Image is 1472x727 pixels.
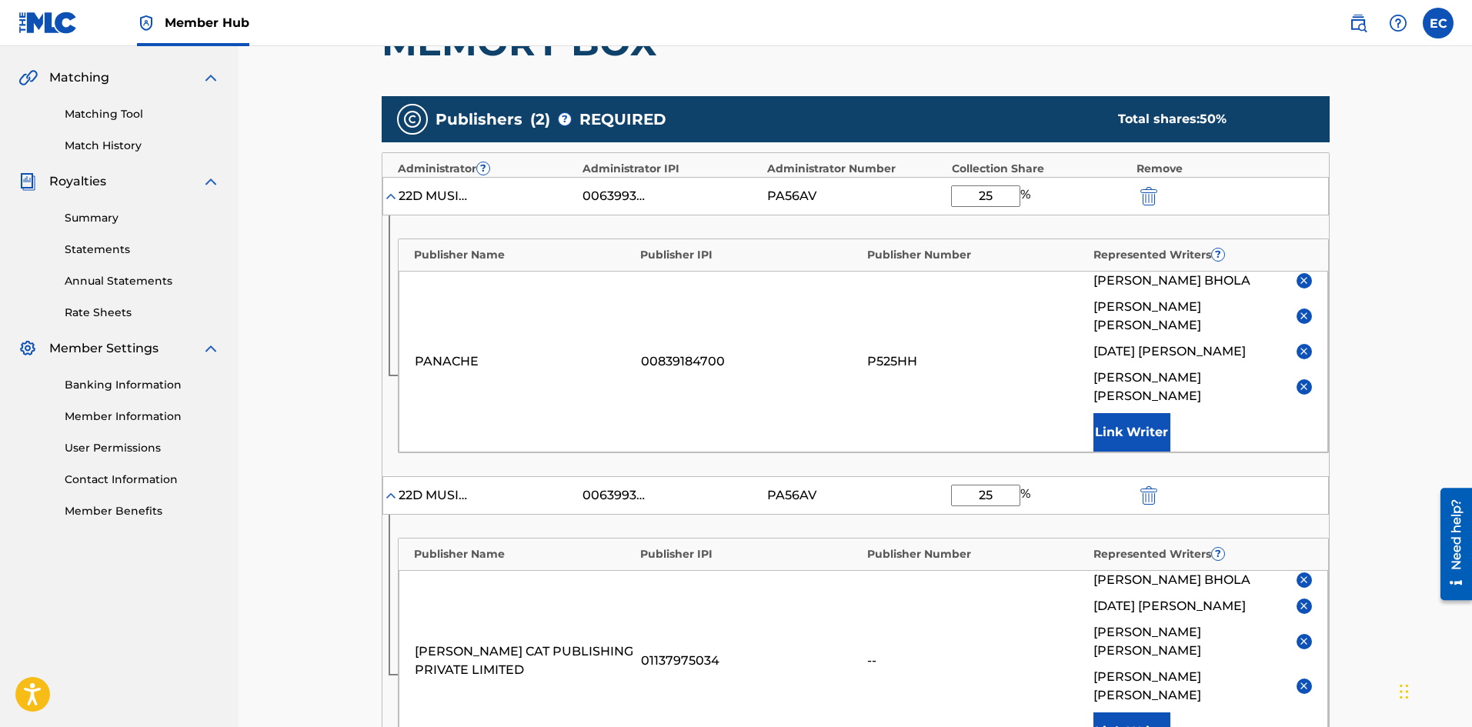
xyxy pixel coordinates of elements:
[1395,653,1472,727] iframe: Chat Widget
[65,242,220,258] a: Statements
[1093,571,1250,589] span: [PERSON_NAME] BHOLA
[1298,381,1310,392] img: remove-from-list-button
[1298,310,1310,322] img: remove-from-list-button
[202,68,220,87] img: expand
[1389,14,1407,32] img: help
[1140,187,1157,205] img: 12a2ab48e56ec057fbd8.svg
[137,14,155,32] img: Top Rightsholder
[1020,185,1034,207] span: %
[18,339,37,358] img: Member Settings
[1093,597,1246,615] span: [DATE] [PERSON_NAME]
[65,106,220,122] a: Matching Tool
[477,162,489,175] span: ?
[383,188,399,204] img: expand-cell-toggle
[867,546,1086,562] div: Publisher Number
[867,352,1086,371] div: P525HH
[1298,574,1310,585] img: remove-from-list-button
[867,652,1086,670] div: --
[49,68,109,87] span: Matching
[767,161,944,177] div: Administrator Number
[1140,486,1157,505] img: 12a2ab48e56ec057fbd8.svg
[1383,8,1414,38] div: Help
[1093,272,1250,290] span: [PERSON_NAME] BHOLA
[65,210,220,226] a: Summary
[65,305,220,321] a: Rate Sheets
[1429,482,1472,606] iframe: Resource Center
[952,161,1129,177] div: Collection Share
[18,68,38,87] img: Matching
[867,247,1086,263] div: Publisher Number
[640,247,860,263] div: Publisher IPI
[436,108,522,131] span: Publishers
[65,377,220,393] a: Banking Information
[65,138,220,154] a: Match History
[1200,112,1227,126] span: 50 %
[1093,298,1285,335] span: [PERSON_NAME] [PERSON_NAME]
[65,503,220,519] a: Member Benefits
[1298,635,1310,647] img: remove-from-list-button
[1093,546,1313,562] div: Represented Writers
[383,488,399,503] img: expand-cell-toggle
[1395,653,1472,727] div: Widget de chat
[1137,161,1313,177] div: Remove
[202,339,220,358] img: expand
[1212,548,1224,560] span: ?
[414,546,633,562] div: Publisher Name
[1298,345,1310,357] img: remove-from-list-button
[18,12,78,34] img: MLC Logo
[1093,413,1170,452] button: Link Writer
[1093,247,1313,263] div: Represented Writers
[1212,248,1224,261] span: ?
[403,110,422,128] img: publishers
[414,247,633,263] div: Publisher Name
[398,161,575,177] div: Administrator
[1093,342,1246,361] span: [DATE] [PERSON_NAME]
[165,14,249,32] span: Member Hub
[1423,8,1454,38] div: User Menu
[1349,14,1367,32] img: search
[65,472,220,488] a: Contact Information
[1093,623,1285,660] span: [PERSON_NAME] [PERSON_NAME]
[1298,600,1310,612] img: remove-from-list-button
[49,339,159,358] span: Member Settings
[640,546,860,562] div: Publisher IPI
[415,352,633,371] div: PANACHE
[1093,369,1285,405] span: [PERSON_NAME] [PERSON_NAME]
[641,652,860,670] div: 01137975034
[641,352,860,371] div: 00839184700
[559,113,571,125] span: ?
[1298,680,1310,692] img: remove-from-list-button
[65,440,220,456] a: User Permissions
[1020,485,1034,506] span: %
[1118,110,1298,128] div: Total shares:
[202,172,220,191] img: expand
[1298,275,1310,286] img: remove-from-list-button
[49,172,106,191] span: Royalties
[1093,668,1285,705] span: [PERSON_NAME] [PERSON_NAME]
[1400,669,1409,715] div: Glisser
[65,273,220,289] a: Annual Statements
[582,161,759,177] div: Administrator IPI
[1343,8,1374,38] a: Public Search
[415,642,633,679] div: [PERSON_NAME] CAT PUBLISHING PRIVATE LIMITED
[579,108,666,131] span: REQUIRED
[530,108,550,131] span: ( 2 )
[65,409,220,425] a: Member Information
[18,172,37,191] img: Royalties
